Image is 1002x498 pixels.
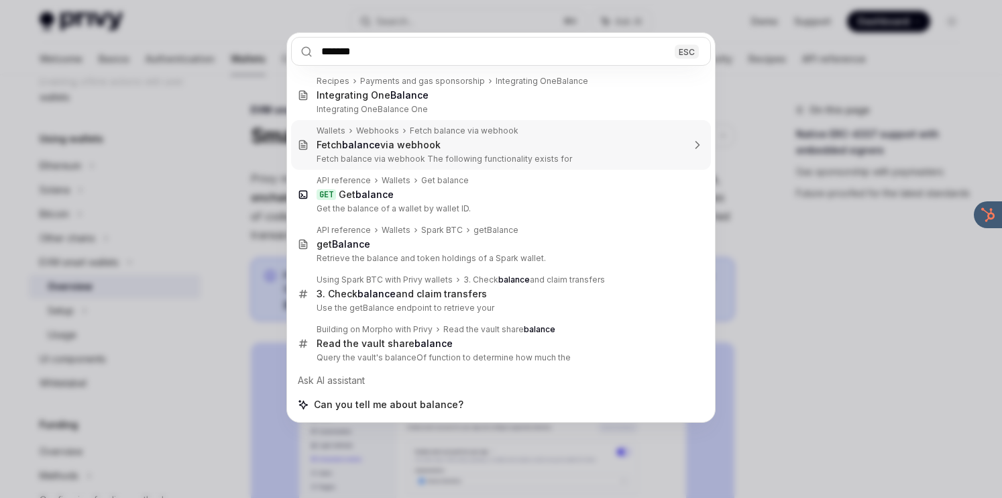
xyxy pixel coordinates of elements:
div: Integrating One [317,89,429,101]
div: Ask AI assistant [291,368,711,393]
div: Integrating OneBalance [496,76,588,87]
div: API reference [317,225,371,236]
b: Balance [390,89,429,101]
div: Recipes [317,76,349,87]
p: Retrieve the balance and token holdings of a Spark wallet. [317,253,683,264]
div: Spark BTC [421,225,463,236]
div: API reference [317,175,371,186]
div: Wallets [382,175,410,186]
div: Read the vault share [443,324,555,335]
div: Get balance [421,175,469,186]
div: Read the vault share [317,338,453,350]
div: Building on Morpho with Privy [317,324,433,335]
p: Use the getBalance endpoint to retrieve your [317,303,683,313]
span: Can you tell me about balance? [314,398,463,411]
div: GET [317,189,336,200]
div: Wallets [382,225,410,236]
div: Webhooks [356,126,399,136]
p: Integrating OneBalance One [317,104,683,115]
b: balance [524,324,555,334]
p: Fetch balance via webhook The following functionality exists for [317,154,683,164]
b: Balance [332,238,370,250]
div: 3. Check and claim transfers [317,288,487,300]
div: 3. Check and claim transfers [463,275,605,285]
b: balance [498,275,530,285]
b: balance [355,189,394,200]
div: Fetch balance via webhook [410,126,518,136]
div: getBalance [474,225,518,236]
div: Payments and gas sponsorship [360,76,485,87]
div: Using Spark BTC with Privy wallets [317,275,453,285]
b: balance [357,288,396,299]
b: balance [342,139,380,150]
div: get [317,238,370,250]
p: Query the vault's balanceOf function to determine how much the [317,352,683,363]
p: Get the balance of a wallet by wallet ID. [317,203,683,214]
div: Wallets [317,126,345,136]
div: Fetch via webhook [317,139,441,151]
div: Get [339,189,394,201]
b: balance [414,338,453,349]
div: ESC [675,44,699,58]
